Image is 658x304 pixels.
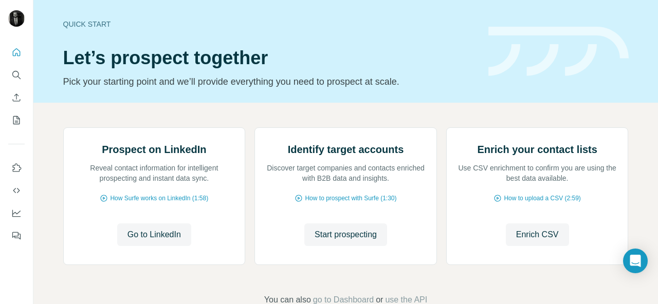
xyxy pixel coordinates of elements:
[623,249,648,273] div: Open Intercom Messenger
[288,142,404,157] h2: Identify target accounts
[102,142,206,157] h2: Prospect on LinkedIn
[8,88,25,107] button: Enrich CSV
[74,163,235,183] p: Reveal contact information for intelligent prospecting and instant data sync.
[8,10,25,27] img: Avatar
[477,142,597,157] h2: Enrich your contact lists
[8,111,25,129] button: My lists
[63,74,476,89] p: Pick your starting point and we’ll provide everything you need to prospect at scale.
[110,194,208,203] span: How Surfe works on LinkedIn (1:58)
[488,27,629,77] img: banner
[8,226,25,245] button: Feedback
[63,48,476,68] h1: Let’s prospect together
[304,223,387,246] button: Start prospecting
[8,43,25,62] button: Quick start
[506,223,569,246] button: Enrich CSV
[457,163,618,183] p: Use CSV enrichment to confirm you are using the best data available.
[315,229,377,241] span: Start prospecting
[8,181,25,200] button: Use Surfe API
[504,194,580,203] span: How to upload a CSV (2:59)
[127,229,181,241] span: Go to LinkedIn
[8,204,25,222] button: Dashboard
[63,19,476,29] div: Quick start
[265,163,426,183] p: Discover target companies and contacts enriched with B2B data and insights.
[8,159,25,177] button: Use Surfe on LinkedIn
[117,223,191,246] button: Go to LinkedIn
[8,66,25,84] button: Search
[516,229,559,241] span: Enrich CSV
[305,194,396,203] span: How to prospect with Surfe (1:30)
